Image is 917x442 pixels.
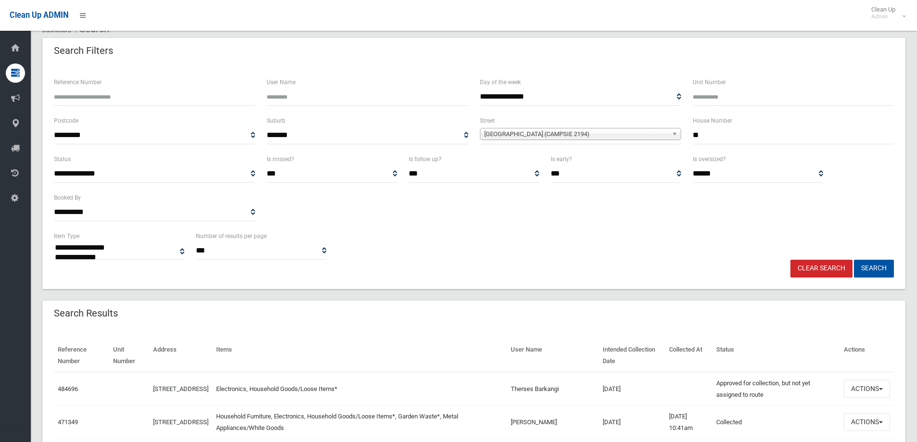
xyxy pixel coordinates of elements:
label: Day of the week [480,77,521,88]
td: Approved for collection, but not yet assigned to route [712,372,840,406]
label: Postcode [54,115,78,126]
th: Unit Number [109,339,149,372]
button: Search [854,260,894,278]
label: Number of results per page [196,231,267,241]
label: Is missed? [267,154,294,164]
td: [PERSON_NAME] [507,405,599,439]
td: Electronics, Household Goods/Loose Items* [212,372,507,406]
th: User Name [507,339,599,372]
label: User Name [267,77,296,88]
label: Is follow up? [409,154,441,164]
td: [DATE] [599,372,665,406]
span: Clean Up [866,6,905,20]
td: Collected [712,405,840,439]
label: Is early? [551,154,572,164]
label: Suburb [267,115,285,126]
td: [DATE] 10:41am [665,405,712,439]
span: [GEOGRAPHIC_DATA] (CAMPSIE 2194) [484,128,668,140]
th: Collected At [665,339,712,372]
label: Booked By [54,192,81,203]
td: [DATE] [599,405,665,439]
label: Unit Number [693,77,726,88]
label: House Number [693,115,732,126]
a: 471349 [58,418,78,426]
span: Clean Up ADMIN [10,11,68,20]
th: Intended Collection Date [599,339,665,372]
th: Address [149,339,212,372]
label: Street [480,115,495,126]
td: Household Furniture, Electronics, Household Goods/Loose Items*, Garden Waste*, Metal Appliances/W... [212,405,507,439]
button: Actions [844,413,890,431]
th: Items [212,339,507,372]
td: Therses Barkangi [507,372,599,406]
a: 484696 [58,385,78,392]
header: Search Filters [42,41,125,60]
label: Status [54,154,71,164]
a: [STREET_ADDRESS] [153,385,208,392]
button: Actions [844,380,890,398]
th: Actions [840,339,894,372]
th: Reference Number [54,339,109,372]
header: Search Results [42,304,129,323]
a: [STREET_ADDRESS] [153,418,208,426]
label: Item Type [54,231,79,241]
a: Clear Search [790,260,852,278]
th: Status [712,339,840,372]
label: Reference Number [54,77,102,88]
small: Admin [871,13,895,20]
label: Is oversized? [693,154,726,164]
